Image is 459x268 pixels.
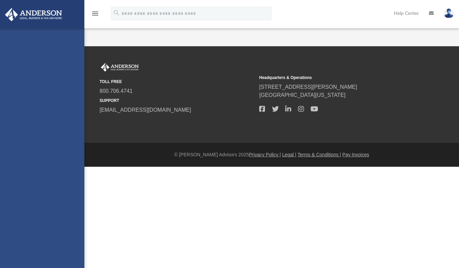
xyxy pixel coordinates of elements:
i: menu [91,9,99,18]
div: © [PERSON_NAME] Advisors 2025 [84,151,459,158]
a: 800.706.4741 [100,88,133,94]
a: Pay Invoices [342,152,369,157]
a: Terms & Conditions | [298,152,341,157]
a: menu [91,13,99,18]
small: SUPPORT [100,98,254,104]
img: Anderson Advisors Platinum Portal [100,63,140,72]
i: search [113,9,120,17]
img: User Pic [444,8,454,18]
a: [STREET_ADDRESS][PERSON_NAME] [259,84,357,90]
a: [EMAIL_ADDRESS][DOMAIN_NAME] [100,107,191,113]
a: Legal | [282,152,296,157]
img: Anderson Advisors Platinum Portal [3,8,64,21]
small: Headquarters & Operations [259,75,414,81]
a: [GEOGRAPHIC_DATA][US_STATE] [259,92,346,98]
small: TOLL FREE [100,79,254,85]
a: Privacy Policy | [249,152,281,157]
